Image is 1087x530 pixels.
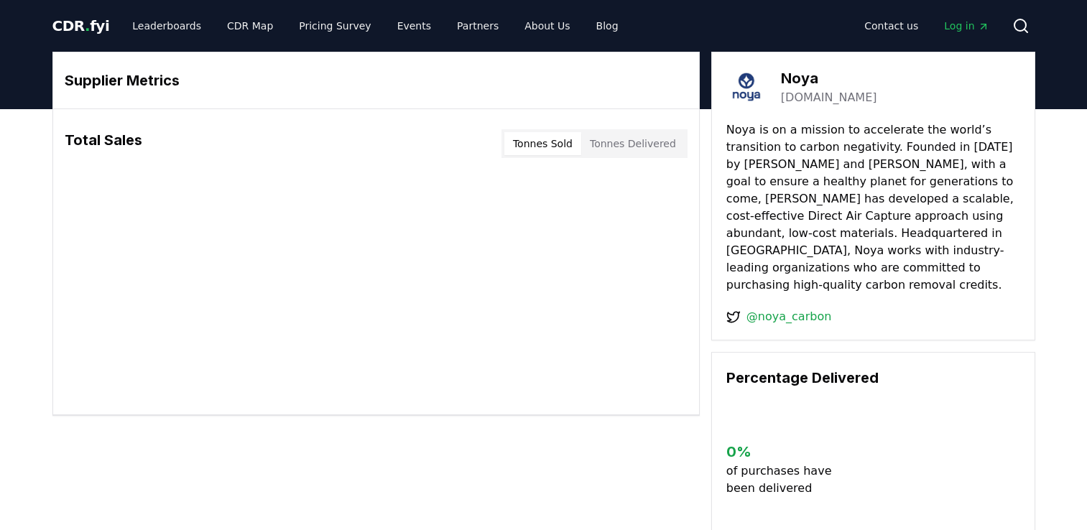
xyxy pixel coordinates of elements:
h3: Noya [781,68,877,89]
a: [DOMAIN_NAME] [781,89,877,106]
h3: Supplier Metrics [65,70,688,91]
a: Contact us [853,13,930,39]
a: CDR Map [216,13,285,39]
h3: Percentage Delivered [726,367,1020,389]
a: Pricing Survey [287,13,382,39]
a: @noya_carbon [746,308,831,325]
a: Blog [585,13,630,39]
button: Tonnes Sold [504,132,581,155]
a: About Us [513,13,581,39]
a: Events [386,13,443,39]
nav: Main [853,13,1000,39]
a: Partners [445,13,510,39]
a: Leaderboards [121,13,213,39]
button: Tonnes Delivered [581,132,685,155]
img: Noya-logo [726,67,767,107]
h3: 0 % [726,441,843,462]
h3: Total Sales [65,129,142,158]
nav: Main [121,13,629,39]
span: . [85,17,90,34]
p: of purchases have been delivered [726,462,843,497]
span: CDR fyi [52,17,110,34]
a: CDR.fyi [52,16,110,36]
span: Log in [944,19,989,33]
a: Log in [933,13,1000,39]
p: Noya is on a mission to accelerate the world’s transition to carbon negativity. Founded in [DATE]... [726,121,1020,294]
